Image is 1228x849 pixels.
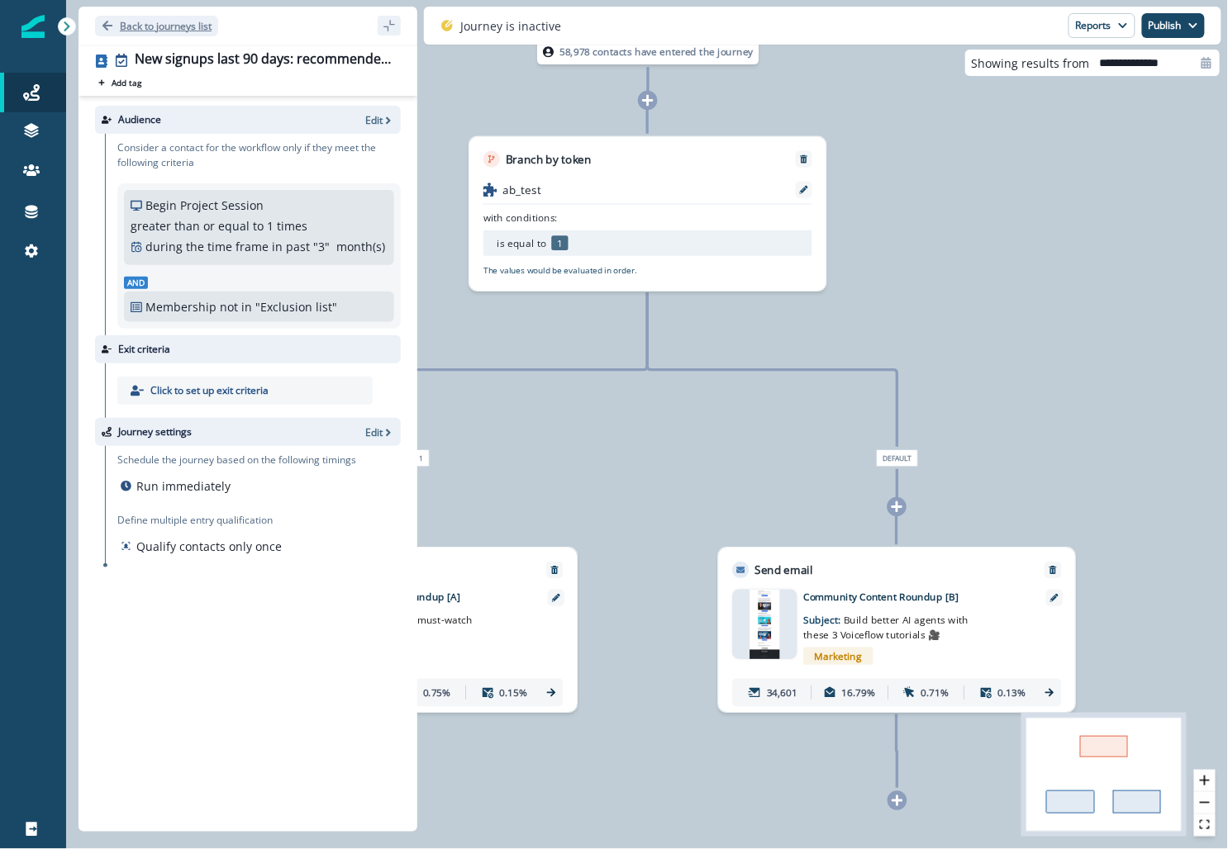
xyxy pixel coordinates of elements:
div: is equal to 1 [265,449,533,467]
p: Exit criteria [118,342,170,357]
p: Qualify contacts only once [136,538,282,555]
span: And [124,277,148,289]
p: Send email [754,562,812,578]
p: during the time frame [145,238,269,255]
button: Publish [1142,13,1205,38]
span: Default [877,449,919,467]
div: Send emailRemoveemail asset unavailableCommunity Content Roundup [B]Subject: Build better AI agen... [718,547,1077,713]
div: New signups last 90 days: recommended community tutorials [135,51,394,69]
p: Audience [118,112,161,127]
img: email asset unavailable [750,590,780,659]
button: Remove [792,154,815,164]
button: zoom out [1194,792,1216,814]
p: greater than or equal to [131,217,264,235]
span: is equal to 1 [369,449,429,467]
p: "Exclusion list" [255,298,366,315]
p: Define multiple entry qualification [117,513,285,528]
p: Schedule the journey based on the following timings [117,453,356,467]
button: Remove [1042,565,1064,575]
g: Edge from 112d38c3-5ab7-45e9-8e6f-cddfb185f83c to node-edge-labelab80d998-253b-419d-8c84-72be22af... [647,293,897,447]
img: Inflection [21,15,45,38]
p: Subject: [305,605,479,643]
span: Get inspired: 3 must-watch Voiceflow tutorials 🎥 [305,614,472,642]
span: Build better AI agents with these 3 Voiceflow tutorials 🎥 [803,614,969,642]
div: 58,978 contacts have entered the journey [514,39,782,64]
p: Branch by token [506,151,592,168]
p: 34,601 [767,685,797,700]
button: fit view [1194,814,1216,837]
p: with conditions: [483,210,558,225]
p: Run immediately [136,477,231,495]
button: sidebar collapse toggle [378,16,401,36]
button: Edit [365,425,394,439]
div: Default [764,449,1031,467]
p: Edit [365,113,383,127]
p: 58,978 contacts have entered the journey [559,44,753,59]
p: 1 [267,217,274,235]
p: 0.15% [499,685,527,700]
div: Branch by tokenRemoveab_testwith conditions:is equal to 1The values would be evaluated in order. [469,136,827,292]
button: Remove [544,565,566,575]
p: Edit [365,425,383,439]
g: Edge from 1dfea843-1c77-41e4-82dd-a61be1eea8fc to node-add-under-ab80d998-253b-419d-8c84-72be22af... [897,714,897,788]
p: Community Content Roundup [B] [803,590,1026,605]
p: Begin Project Session [145,197,264,214]
button: Edit [365,113,394,127]
p: The values would be evaluated in order. [483,264,637,277]
p: 0.75% [423,685,451,700]
p: Back to journeys list [120,19,212,33]
g: Edge from 112d38c3-5ab7-45e9-8e6f-cddfb185f83c to node-edge-label0e851efb-a671-490c-9672-433cc817... [399,293,648,447]
p: not in [220,298,252,315]
p: Subject: [803,605,978,643]
p: month(s) [336,238,385,255]
button: zoom in [1194,770,1216,792]
p: Showing results from [972,55,1090,72]
button: Add tag [95,76,145,89]
p: Community Content Roundup [A] [305,590,528,605]
p: 1 [552,235,569,250]
div: Send emailRemoveemail asset unavailableCommunity Content Roundup [A]Subject: Get inspired: 3 must... [220,547,578,713]
p: Membership [145,298,217,315]
button: Go back [95,16,218,36]
p: is equal to [497,235,546,250]
p: Add tag [112,78,141,88]
p: 16.79% [842,685,875,700]
p: Consider a contact for the workflow only if they meet the following criteria [117,140,401,170]
p: in past [272,238,310,255]
button: Reports [1069,13,1135,38]
p: Journey is inactive [460,17,561,35]
p: Journey settings [118,424,192,439]
p: times [277,217,307,235]
p: 0.71% [921,685,950,700]
p: " 3 " [313,238,330,255]
p: Click to set up exit criteria [150,383,269,398]
p: ab_test [502,182,540,198]
p: 0.13% [997,685,1026,700]
span: Marketing [803,647,873,665]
